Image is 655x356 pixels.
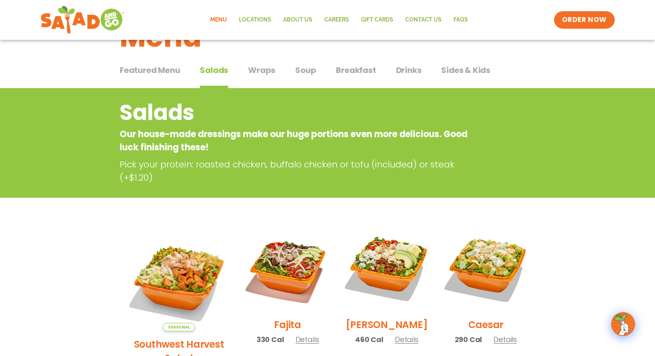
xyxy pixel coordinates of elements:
[256,334,284,345] span: 330 Cal
[120,96,471,129] h2: Salads
[248,64,275,76] span: Wraps
[355,11,399,29] a: GIFT CARDS
[493,334,517,344] span: Details
[244,225,331,312] img: Product photo for Fajita Salad
[448,11,474,29] a: FAQs
[396,64,422,76] span: Drinks
[562,15,607,25] span: ORDER NOW
[295,64,316,76] span: Soup
[163,323,195,331] span: Seasonal
[274,318,301,332] h2: Fajita
[355,334,383,345] span: 460 Cal
[336,64,376,76] span: Breakfast
[395,334,418,344] span: Details
[343,225,430,312] img: Product photo for Cobb Salad
[612,313,634,335] img: wpChatIcon
[40,4,124,36] img: new-SAG-logo-768×292
[468,318,504,332] h2: Caesar
[399,11,448,29] a: Contact Us
[554,11,615,29] a: ORDER NOW
[200,64,228,76] span: Salads
[442,225,529,312] img: Product photo for Caesar Salad
[120,128,471,154] p: Our house-made dressings make our huge portions even more delicious. Good luck finishing these!
[126,225,232,331] img: Product photo for Southwest Harvest Salad
[233,11,277,29] a: Locations
[296,334,319,344] span: Details
[204,11,233,29] a: Menu
[277,11,318,29] a: About Us
[120,158,475,184] p: Pick your protein: roasted chicken, buffalo chicken or tofu (included) or steak (+$1.20)
[346,318,428,332] h2: [PERSON_NAME]
[441,64,490,76] span: Sides & Kids
[318,11,355,29] a: Careers
[120,64,180,76] span: Featured Menu
[120,61,535,89] div: Tabbed content
[204,11,474,29] nav: Menu
[455,334,482,345] span: 290 Cal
